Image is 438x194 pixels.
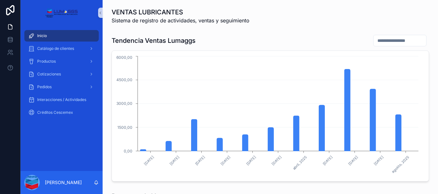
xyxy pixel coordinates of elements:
[24,81,99,93] a: Pedidos
[116,77,132,82] tspan: 4500,00
[24,94,99,105] a: Interacciones / Actividades
[24,107,99,118] a: Créditos Cescemex
[112,8,249,17] h1: VENTAS LUBRICANTES
[37,33,47,38] font: Inicio
[194,155,206,166] text: [DATE]
[117,125,132,130] tspan: 1500,00
[112,36,196,45] h1: Tendencia Ventas Lumaggs
[37,46,74,51] font: Catálogo de clientes
[271,155,282,166] text: [DATE]
[292,155,308,171] text: abril, 2025
[37,72,61,76] font: Cotizaciones
[373,155,384,166] text: [DATE]
[45,180,82,185] font: [PERSON_NAME]
[24,30,99,42] a: Inicio
[143,155,155,166] text: [DATE]
[322,155,333,166] text: [DATE]
[37,84,52,89] font: Pedidos
[37,110,73,115] font: Créditos Cescemex
[391,155,410,174] text: agosto, 2025
[21,26,103,127] div: contenido desplazable
[347,155,359,166] text: [DATE]
[124,149,132,153] tspan: 0,00
[112,17,249,24] span: Sistema de registro de actividades, ventas y seguimiento
[37,59,56,64] font: Productos
[37,97,86,102] font: Interacciones / Actividades
[24,56,99,67] a: Productos
[24,43,99,54] a: Catálogo de clientes
[169,155,180,166] text: [DATE]
[116,101,132,106] tspan: 3000,00
[245,155,257,166] text: [DATE]
[220,155,231,166] text: [DATE]
[116,55,132,60] tspan: 6000,00
[24,68,99,80] a: Cotizaciones
[116,55,425,177] div: chart
[45,8,78,18] img: Logotipo de la aplicación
